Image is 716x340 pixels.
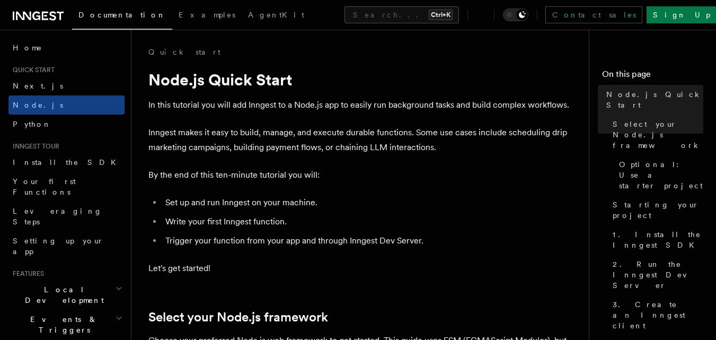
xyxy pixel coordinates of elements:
p: In this tutorial you will add Inngest to a Node.js app to easily run background tasks and build c... [148,98,572,112]
a: 1. Install the Inngest SDK [608,225,703,255]
a: Next.js [8,76,125,95]
a: Leveraging Steps [8,202,125,231]
a: Quick start [148,47,220,57]
a: Select your Node.js framework [608,115,703,155]
a: Node.js [8,95,125,115]
a: Setting up your app [8,231,125,261]
span: Next.js [13,82,63,90]
li: Write your first Inngest function. [162,214,572,229]
a: Documentation [72,3,172,30]
a: Home [8,38,125,57]
button: Search...Ctrl+K [344,6,459,23]
span: Node.js Quick Start [606,89,703,110]
span: Select your Node.js framework [613,119,703,151]
a: Starting your project [608,195,703,225]
span: Optional: Use a starter project [619,159,703,191]
span: Features [8,269,44,278]
span: Documentation [78,11,166,19]
span: Events & Triggers [8,314,116,335]
span: Quick start [8,66,55,74]
a: 2. Run the Inngest Dev Server [608,255,703,295]
a: Contact sales [545,6,642,23]
li: Set up and run Inngest on your machine. [162,195,572,210]
button: Local Development [8,280,125,310]
kbd: Ctrl+K [429,10,453,20]
a: Select your Node.js framework [148,310,328,325]
span: Setting up your app [13,237,104,256]
h4: On this page [602,68,703,85]
li: Trigger your function from your app and through Inngest Dev Server. [162,233,572,248]
span: Install the SDK [13,158,122,167]
span: AgentKit [248,11,304,19]
p: By the end of this ten-minute tutorial you will: [148,168,572,182]
span: Your first Functions [13,177,76,196]
span: Local Development [8,284,116,306]
button: Events & Triggers [8,310,125,339]
span: Node.js [13,101,63,109]
button: Toggle dark mode [503,8,528,21]
span: Examples [179,11,235,19]
a: AgentKit [242,3,311,29]
span: 1. Install the Inngest SDK [613,229,703,250]
span: Leveraging Steps [13,207,102,226]
a: Install the SDK [8,153,125,172]
a: Optional: Use a starter project [615,155,703,195]
span: 3. Create an Inngest client [613,299,703,331]
span: Starting your project [613,199,703,221]
h1: Node.js Quick Start [148,70,572,89]
a: 3. Create an Inngest client [608,295,703,335]
a: Your first Functions [8,172,125,202]
span: 2. Run the Inngest Dev Server [613,259,703,291]
p: Let's get started! [148,261,572,276]
span: Inngest tour [8,142,59,151]
a: Node.js Quick Start [602,85,703,115]
a: Examples [172,3,242,29]
span: Python [13,120,51,128]
p: Inngest makes it easy to build, manage, and execute durable functions. Some use cases include sch... [148,125,572,155]
a: Python [8,115,125,134]
span: Home [13,42,42,53]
